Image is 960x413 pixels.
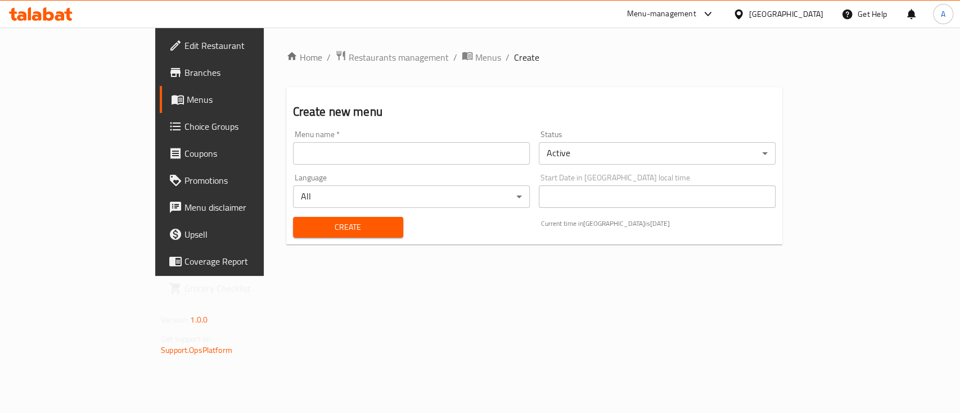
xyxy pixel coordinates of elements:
nav: breadcrumb [286,50,782,65]
span: Menu disclaimer [184,201,307,214]
span: A [941,8,945,20]
a: Restaurants management [335,50,449,65]
input: Please enter Menu name [293,142,530,165]
span: Get support on: [161,332,213,346]
span: Choice Groups [184,120,307,133]
a: Menus [462,50,501,65]
a: Upsell [160,221,316,248]
span: Restaurants management [349,51,449,64]
span: Menus [475,51,501,64]
a: Choice Groups [160,113,316,140]
h2: Create new menu [293,103,776,120]
p: Current time in [GEOGRAPHIC_DATA] is [DATE] [541,219,776,229]
span: Edit Restaurant [184,39,307,52]
span: Version: [161,312,188,327]
span: Upsell [184,228,307,241]
li: / [453,51,457,64]
span: 1.0.0 [190,312,208,327]
div: Active [539,142,776,165]
span: Coverage Report [184,255,307,268]
span: Branches [184,66,307,79]
a: Menu disclaimer [160,194,316,221]
a: Coupons [160,140,316,167]
span: Create [302,220,395,234]
a: Coverage Report [160,248,316,275]
div: All [293,185,530,208]
a: Edit Restaurant [160,32,316,59]
a: Menus [160,86,316,113]
div: [GEOGRAPHIC_DATA] [749,8,823,20]
div: Menu-management [627,7,696,21]
a: Grocery Checklist [160,275,316,302]
span: Promotions [184,174,307,187]
span: Grocery Checklist [184,282,307,295]
li: / [506,51,510,64]
span: Menus [187,93,307,106]
a: Promotions [160,167,316,194]
span: Coupons [184,147,307,160]
span: Create [514,51,539,64]
a: Support.OpsPlatform [161,343,232,357]
a: Branches [160,59,316,86]
li: / [327,51,331,64]
button: Create [293,217,404,238]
